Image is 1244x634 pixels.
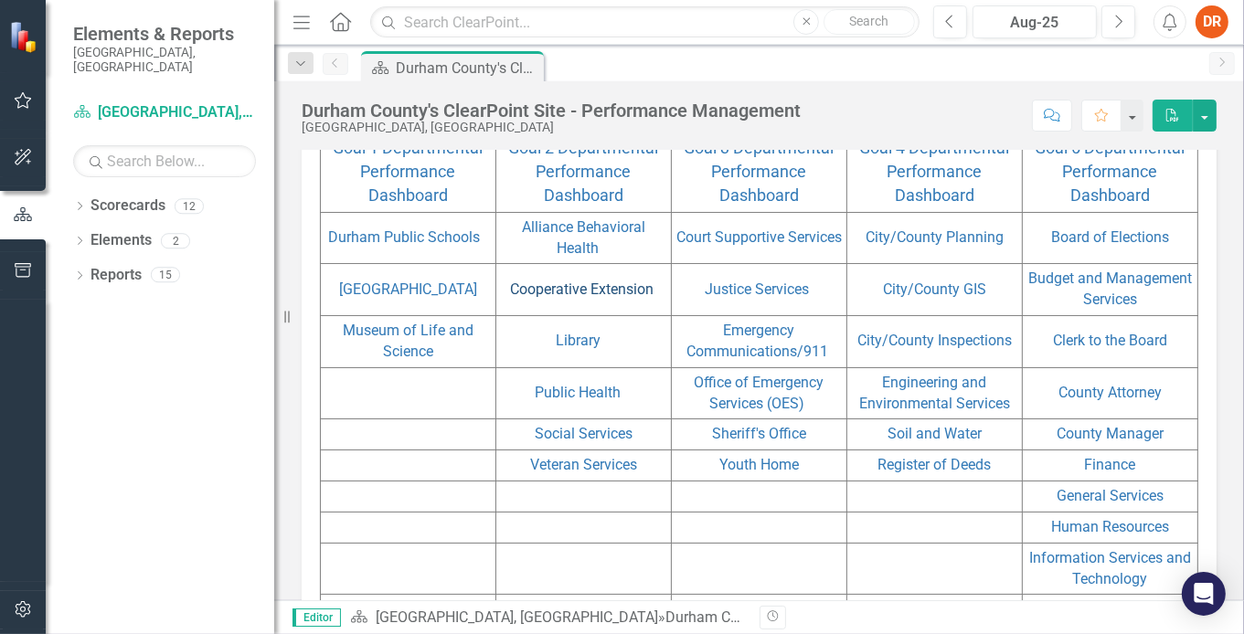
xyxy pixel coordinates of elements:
span: Elements & Reports [73,23,256,45]
a: Library [556,332,601,349]
a: Budget and Management Services [1028,269,1192,308]
a: Information Services and Technology [1029,549,1191,587]
div: 2 [161,233,190,248]
a: Durham Public Schools [329,228,481,246]
a: Human Resources [1051,518,1169,535]
button: Search [824,9,915,35]
a: City/County Planning [866,228,1004,246]
a: Office of Emergency Services (OES) [695,374,824,412]
a: Goal 4 Departmental Performance Dashboard [860,138,1010,205]
a: Museum of Life and Science [343,322,473,360]
button: Aug-25 [973,5,1097,38]
div: 12 [175,198,204,214]
a: City/County Inspections [857,332,1012,349]
a: Goal 1 Departmental Performance Dashboard [334,138,484,205]
a: Scorecards [90,195,165,217]
a: Reports [90,265,142,286]
span: Search [850,14,889,28]
div: Durham County's ClearPoint Site - Performance Management [302,100,801,121]
a: Register of Deeds [878,456,992,473]
span: Editor [292,608,341,627]
a: Cooperative Extension [510,280,654,298]
a: Youth Home [719,456,799,473]
button: DR [1196,5,1228,38]
a: Social Services [535,425,633,442]
div: Durham County's ClearPoint Site - Performance Management [665,608,1058,626]
a: Goal 5 Departmental Performance Dashboard [1036,138,1186,205]
a: Veteran Services [530,456,637,473]
a: County Attorney [1058,384,1162,401]
div: Durham County's ClearPoint Site - Performance Management [396,57,539,79]
a: City/County GIS [883,280,986,298]
a: Board of Elections [1051,228,1169,246]
small: [GEOGRAPHIC_DATA], [GEOGRAPHIC_DATA] [73,45,256,75]
a: Alliance Behavioral Health [522,218,645,257]
a: [GEOGRAPHIC_DATA], [GEOGRAPHIC_DATA] [73,102,256,123]
a: Goal 3 Departmental Performance Dashboard [685,138,835,205]
a: County Manager [1057,425,1164,442]
a: Engineering and Environmental Services [859,374,1010,412]
div: 15 [151,268,180,283]
a: Court Supportive Services [676,228,842,246]
div: Open Intercom Messenger [1182,572,1226,616]
a: Soil and Water [888,425,982,442]
img: ClearPoint Strategy [9,21,41,53]
a: [GEOGRAPHIC_DATA] [339,280,477,298]
a: General Services [1057,487,1164,504]
a: Sheriff's Office [712,425,806,442]
a: Elements [90,230,152,251]
a: Emergency Communications/911 [686,322,828,360]
a: Clerk to the Board [1053,332,1167,349]
div: Aug-25 [979,12,1090,34]
a: Finance [1085,456,1136,473]
input: Search ClearPoint... [370,6,920,38]
a: [GEOGRAPHIC_DATA], [GEOGRAPHIC_DATA] [376,608,658,626]
input: Search Below... [73,145,256,177]
a: Goal 2 Departmental Performance Dashboard [509,138,659,205]
a: Public Health [536,384,622,401]
div: » [350,608,746,629]
div: [GEOGRAPHIC_DATA], [GEOGRAPHIC_DATA] [302,121,801,134]
a: Justice Services [706,280,810,298]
